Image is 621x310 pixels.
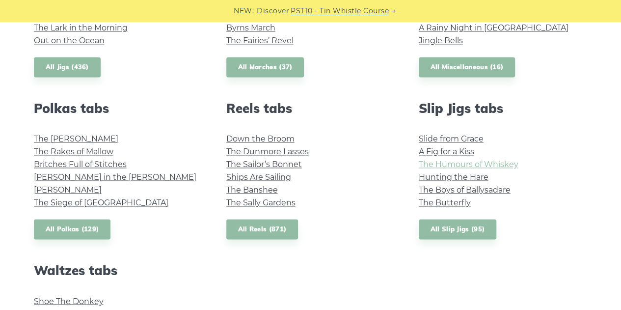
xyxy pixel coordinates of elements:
[419,172,488,182] a: Hunting the Hare
[226,185,278,195] a: The Banshee
[34,57,101,77] a: All Jigs (436)
[34,198,168,207] a: The Siege of [GEOGRAPHIC_DATA]
[34,172,196,182] a: [PERSON_NAME] in the [PERSON_NAME]
[34,36,105,45] a: Out on the Ocean
[226,23,275,32] a: Byrns March
[226,219,298,239] a: All Reels (871)
[257,5,289,17] span: Discover
[291,5,389,17] a: PST10 - Tin Whistle Course
[226,160,302,169] a: The Sailor’s Bonnet
[226,36,294,45] a: The Fairies’ Revel
[34,296,104,306] a: Shoe The Donkey
[34,147,113,156] a: The Rakes of Mallow
[34,219,111,239] a: All Polkas (129)
[419,198,471,207] a: The Butterfly
[226,134,295,143] a: Down the Broom
[419,36,463,45] a: Jingle Bells
[34,160,127,169] a: Britches Full of Stitches
[226,101,395,116] h2: Reels tabs
[34,23,128,32] a: The Lark in the Morning
[226,198,296,207] a: The Sally Gardens
[419,57,515,77] a: All Miscellaneous (16)
[34,134,118,143] a: The [PERSON_NAME]
[234,5,254,17] span: NEW:
[419,134,484,143] a: Slide from Grace
[419,23,568,32] a: A Rainy Night in [GEOGRAPHIC_DATA]
[419,101,588,116] h2: Slip Jigs tabs
[34,185,102,195] a: [PERSON_NAME]
[419,160,518,169] a: The Humours of Whiskey
[419,219,496,239] a: All Slip Jigs (95)
[34,263,203,278] h2: Waltzes tabs
[419,185,511,195] a: The Boys of Ballysadare
[226,172,291,182] a: Ships Are Sailing
[226,147,309,156] a: The Dunmore Lasses
[226,57,304,77] a: All Marches (37)
[34,101,203,116] h2: Polkas tabs
[419,147,474,156] a: A Fig for a Kiss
